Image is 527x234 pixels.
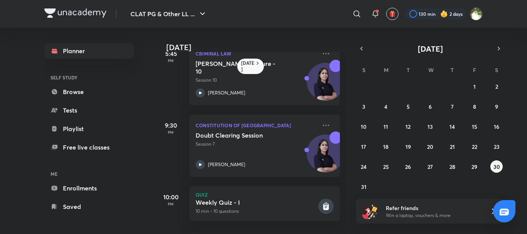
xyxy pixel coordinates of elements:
button: CLAT PG & Other LL ... [126,6,212,22]
abbr: August 11, 2025 [383,123,388,130]
button: August 18, 2025 [380,140,392,153]
h5: Bhartiya Sakshya Adhiniyam: Lecture - 10 [196,60,292,75]
abbr: August 8, 2025 [473,103,476,110]
abbr: Friday [473,66,476,74]
abbr: August 23, 2025 [494,143,500,150]
img: Avatar [307,139,344,176]
abbr: Tuesday [407,66,410,74]
h6: [DATE] [241,60,255,72]
a: Enrollments [44,180,134,196]
button: August 24, 2025 [358,160,370,173]
abbr: August 19, 2025 [405,143,411,150]
p: Win a laptop, vouchers & more [386,212,481,219]
abbr: Sunday [362,66,365,74]
abbr: August 22, 2025 [472,143,477,150]
p: Constitution of [GEOGRAPHIC_DATA] [196,121,317,130]
button: August 25, 2025 [380,160,392,173]
abbr: August 28, 2025 [449,163,455,170]
abbr: August 21, 2025 [450,143,455,150]
p: Criminal Law [196,49,317,58]
button: August 23, 2025 [490,140,503,153]
abbr: August 5, 2025 [407,103,410,110]
button: August 16, 2025 [490,120,503,133]
a: Browse [44,84,134,99]
button: avatar [386,8,399,20]
abbr: August 14, 2025 [449,123,455,130]
button: August 21, 2025 [446,140,458,153]
button: August 3, 2025 [358,100,370,113]
abbr: August 12, 2025 [405,123,410,130]
abbr: August 24, 2025 [361,163,367,170]
button: August 29, 2025 [468,160,481,173]
button: August 14, 2025 [446,120,458,133]
button: August 7, 2025 [446,100,458,113]
button: August 8, 2025 [468,100,481,113]
abbr: August 29, 2025 [471,163,477,170]
button: August 20, 2025 [424,140,436,153]
h5: 9:30 [155,121,186,130]
abbr: August 18, 2025 [383,143,388,150]
button: August 30, 2025 [490,160,503,173]
h6: ME [44,167,134,180]
img: Company Logo [44,8,106,18]
abbr: August 26, 2025 [405,163,411,170]
a: Planner [44,43,134,59]
button: August 26, 2025 [402,160,414,173]
h5: 5:45 [155,49,186,58]
button: August 2, 2025 [490,80,503,93]
a: Company Logo [44,8,106,20]
img: streak [440,10,448,18]
abbr: August 2, 2025 [495,83,498,90]
abbr: Thursday [451,66,454,74]
abbr: August 27, 2025 [427,163,433,170]
button: August 19, 2025 [402,140,414,153]
abbr: August 15, 2025 [472,123,477,130]
p: 10 min • 10 questions [196,208,317,215]
a: Tests [44,103,134,118]
button: August 12, 2025 [402,120,414,133]
h6: Refer friends [386,204,481,212]
abbr: August 3, 2025 [362,103,365,110]
button: August 17, 2025 [358,140,370,153]
a: Free live classes [44,140,134,155]
p: Session 7 [196,141,317,148]
button: August 27, 2025 [424,160,436,173]
p: [PERSON_NAME] [208,161,245,168]
abbr: August 25, 2025 [383,163,389,170]
abbr: August 1, 2025 [473,83,476,90]
abbr: Saturday [495,66,498,74]
button: [DATE] [367,43,493,54]
abbr: August 31, 2025 [361,183,367,190]
img: Avatar [307,67,344,104]
img: avatar [389,10,396,17]
abbr: August 6, 2025 [429,103,432,110]
p: PM [155,58,186,63]
abbr: Monday [384,66,388,74]
button: August 22, 2025 [468,140,481,153]
a: Playlist [44,121,134,136]
h5: 10:00 [155,192,186,202]
h4: [DATE] [166,43,348,52]
button: August 11, 2025 [380,120,392,133]
abbr: August 10, 2025 [361,123,367,130]
button: August 28, 2025 [446,160,458,173]
abbr: August 17, 2025 [361,143,366,150]
abbr: August 20, 2025 [427,143,433,150]
span: [DATE] [418,44,443,54]
img: referral [362,204,378,219]
abbr: August 9, 2025 [495,103,498,110]
button: August 13, 2025 [424,120,436,133]
h5: Weekly Quiz - I [196,199,317,206]
button: August 1, 2025 [468,80,481,93]
p: PM [155,202,186,206]
button: August 9, 2025 [490,100,503,113]
p: PM [155,130,186,135]
img: Harshal Jadhao [470,7,483,20]
p: [PERSON_NAME] [208,89,245,96]
abbr: August 30, 2025 [493,163,500,170]
p: Quiz [196,192,334,197]
abbr: August 16, 2025 [494,123,499,130]
button: August 15, 2025 [468,120,481,133]
button: August 5, 2025 [402,100,414,113]
button: August 6, 2025 [424,100,436,113]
